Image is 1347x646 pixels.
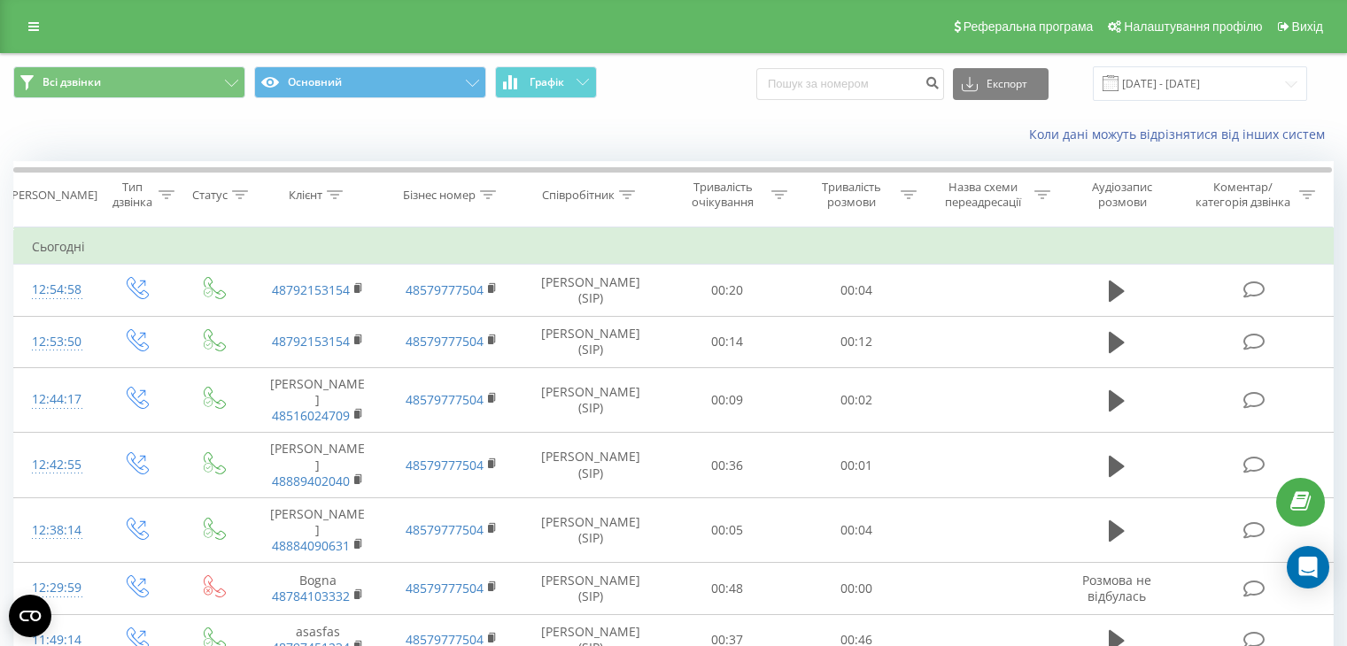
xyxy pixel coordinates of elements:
[32,571,79,605] div: 12:29:59
[1124,19,1262,34] span: Налаштування профілю
[792,433,920,498] td: 00:01
[406,580,484,596] a: 48579777504
[32,382,79,417] div: 12:44:17
[530,76,564,88] span: Графік
[663,497,792,563] td: 00:05
[792,367,920,433] td: 00:02
[495,66,597,98] button: Графік
[953,68,1049,100] button: Експорт
[792,265,920,316] td: 00:04
[792,497,920,563] td: 00:04
[1292,19,1323,34] span: Вихід
[272,588,350,604] a: 48784103332
[663,316,792,367] td: 00:14
[403,188,476,203] div: Бізнес номер
[792,316,920,367] td: 00:12
[756,68,944,100] input: Пошук за номером
[808,180,896,210] div: Тривалість розмови
[272,281,350,298] a: 48792153154
[519,563,663,614] td: [PERSON_NAME] (SIP)
[32,325,79,359] div: 12:53:50
[289,188,322,203] div: Клієнт
[14,229,1334,265] td: Сьогодні
[32,448,79,482] div: 12:42:55
[251,563,384,614] td: Bogna
[192,188,228,203] div: Статус
[9,595,51,637] button: Open CMP widget
[8,188,97,203] div: [PERSON_NAME]
[679,180,768,210] div: Тривалість очікування
[43,75,101,89] span: Всі дзвінки
[1287,546,1329,588] div: Open Intercom Messenger
[964,19,1094,34] span: Реферальна програма
[32,273,79,307] div: 12:54:58
[1029,126,1334,142] a: Коли дані можуть відрізнятися вiд інших систем
[32,513,79,548] div: 12:38:14
[406,521,484,538] a: 48579777504
[663,265,792,316] td: 00:20
[519,265,663,316] td: [PERSON_NAME] (SIP)
[792,563,920,614] td: 00:00
[406,333,484,350] a: 48579777504
[937,180,1030,210] div: Назва схеми переадресації
[542,188,615,203] div: Співробітник
[1071,180,1174,210] div: Аудіозапис розмови
[663,433,792,498] td: 00:36
[272,333,350,350] a: 48792153154
[251,497,384,563] td: [PERSON_NAME]
[13,66,245,98] button: Всі дзвінки
[406,457,484,473] a: 48579777504
[663,367,792,433] td: 00:09
[663,563,792,614] td: 00:48
[272,407,350,424] a: 48516024709
[251,367,384,433] td: [PERSON_NAME]
[519,497,663,563] td: [PERSON_NAME] (SIP)
[1191,180,1295,210] div: Коментар/категорія дзвінка
[272,473,350,489] a: 48889402040
[406,281,484,298] a: 48579777504
[251,433,384,498] td: [PERSON_NAME]
[406,391,484,408] a: 48579777504
[272,537,350,554] a: 48884090631
[254,66,486,98] button: Основний
[519,316,663,367] td: [PERSON_NAME] (SIP)
[519,433,663,498] td: [PERSON_NAME] (SIP)
[519,367,663,433] td: [PERSON_NAME] (SIP)
[112,180,153,210] div: Тип дзвінка
[1082,572,1151,604] span: Розмова не відбулась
